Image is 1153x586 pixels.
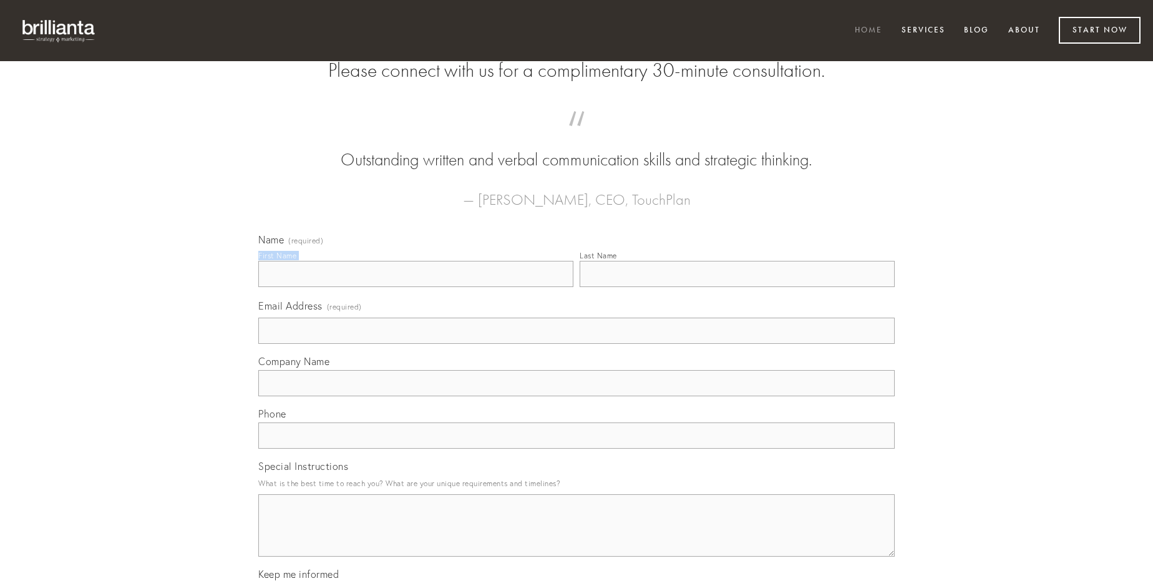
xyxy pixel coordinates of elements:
[258,300,323,312] span: Email Address
[258,233,284,246] span: Name
[278,124,875,148] span: “
[847,21,890,41] a: Home
[258,568,339,580] span: Keep me informed
[893,21,953,41] a: Services
[1000,21,1048,41] a: About
[956,21,997,41] a: Blog
[258,251,296,260] div: First Name
[258,59,895,82] h2: Please connect with us for a complimentary 30-minute consultation.
[278,124,875,172] blockquote: Outstanding written and verbal communication skills and strategic thinking.
[258,460,348,472] span: Special Instructions
[327,298,362,315] span: (required)
[278,172,875,212] figcaption: — [PERSON_NAME], CEO, TouchPlan
[258,408,286,420] span: Phone
[580,251,617,260] div: Last Name
[258,475,895,492] p: What is the best time to reach you? What are your unique requirements and timelines?
[1059,17,1141,44] a: Start Now
[12,12,106,49] img: brillianta - research, strategy, marketing
[258,355,329,368] span: Company Name
[288,237,323,245] span: (required)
